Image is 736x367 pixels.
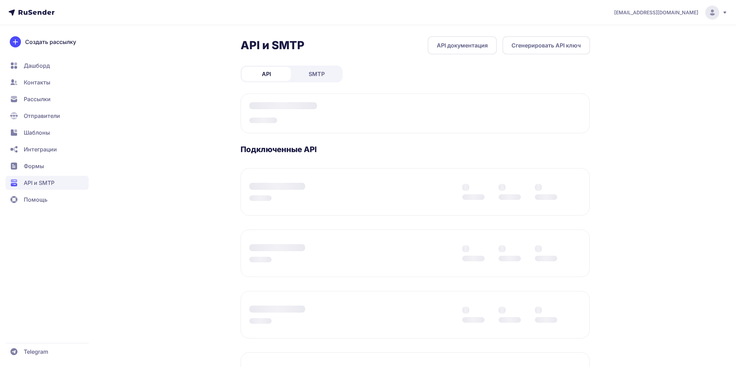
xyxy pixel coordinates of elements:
[24,61,50,70] span: Дашборд
[24,78,50,87] span: Контакты
[24,128,50,137] span: Шаблоны
[262,70,271,78] span: API
[24,195,47,204] span: Помощь
[502,36,590,54] button: Сгенерировать API ключ
[24,145,57,153] span: Интеграции
[428,36,497,54] a: API документация
[24,162,44,170] span: Формы
[24,347,48,356] span: Telegram
[309,70,325,78] span: SMTP
[24,179,54,187] span: API и SMTP
[25,38,76,46] span: Создать рассылку
[292,67,341,81] a: SMTP
[242,67,291,81] a: API
[6,345,89,359] a: Telegram
[614,9,698,16] span: [EMAIL_ADDRESS][DOMAIN_NAME]
[24,112,60,120] span: Отправители
[24,95,51,103] span: Рассылки
[241,144,590,154] h3: Подключенные API
[241,38,304,52] h2: API и SMTP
